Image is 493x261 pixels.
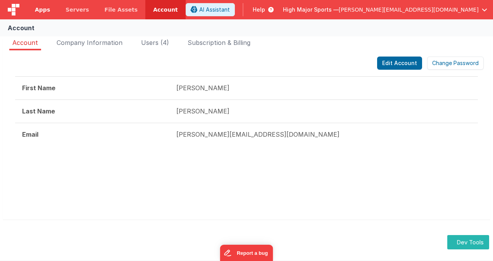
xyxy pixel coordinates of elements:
[283,6,487,14] button: High Major Sports — [PERSON_NAME][EMAIL_ADDRESS][DOMAIN_NAME]
[377,57,422,70] button: Edit Account
[8,23,34,33] div: Account
[22,84,55,92] strong: First Name
[253,6,265,14] span: Help
[220,245,273,261] iframe: Marker.io feedback button
[22,107,55,115] strong: Last Name
[105,6,138,14] span: File Assets
[188,39,250,46] span: Subscription & Billing
[169,100,478,123] td: [PERSON_NAME]
[186,3,235,16] button: AI Assistant
[283,6,339,14] span: High Major Sports —
[339,6,479,14] span: [PERSON_NAME][EMAIL_ADDRESS][DOMAIN_NAME]
[427,57,484,70] button: Change Password
[141,39,169,46] span: Users (4)
[66,6,89,14] span: Servers
[169,77,478,100] td: [PERSON_NAME]
[447,235,489,249] button: Dev Tools
[169,123,478,146] td: [PERSON_NAME][EMAIL_ADDRESS][DOMAIN_NAME]
[35,6,50,14] span: Apps
[12,39,38,46] span: Account
[57,39,122,46] span: Company Information
[199,6,230,14] span: AI Assistant
[22,130,38,138] strong: Email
